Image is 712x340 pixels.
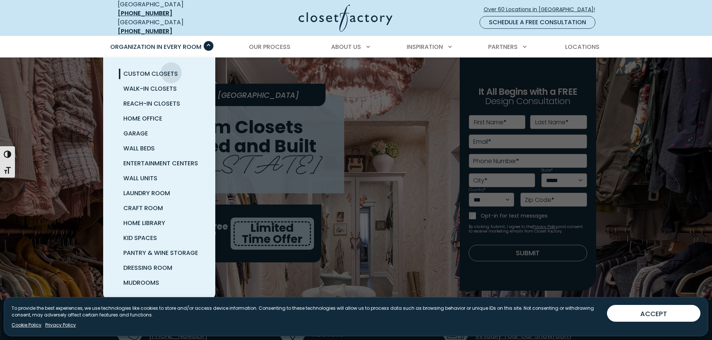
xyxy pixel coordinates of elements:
a: Privacy Policy [45,322,76,328]
span: Organization in Every Room [110,43,201,51]
span: Wall Beds [123,144,155,153]
a: Cookie Policy [12,322,41,328]
span: Locations [565,43,600,51]
span: Walk-In Closets [123,84,177,93]
span: Our Process [249,43,290,51]
span: Craft Room [123,204,163,212]
span: Pantry & Wine Storage [123,249,198,257]
ul: Organization in Every Room submenu [103,57,215,299]
span: Over 60 Locations in [GEOGRAPHIC_DATA]! [484,6,601,13]
a: [PHONE_NUMBER] [118,9,172,18]
span: Garage [123,129,148,138]
span: Custom Closets [123,69,178,78]
span: Entertainment Centers [123,159,198,168]
a: Schedule a Free Consultation [480,16,595,29]
span: Partners [488,43,518,51]
span: Mudrooms [123,278,159,287]
p: To provide the best experiences, we use technologies like cookies to store and/or access device i... [12,305,601,318]
span: Laundry Room [123,189,170,197]
img: Closet Factory Logo [299,4,392,32]
span: Home Library [123,219,165,227]
a: Over 60 Locations in [GEOGRAPHIC_DATA]! [483,3,601,16]
span: Dressing Room [123,263,172,272]
span: About Us [331,43,361,51]
span: Kid Spaces [123,234,157,242]
button: ACCEPT [607,305,700,322]
div: [GEOGRAPHIC_DATA] [118,18,226,36]
span: Reach-In Closets [123,99,180,108]
span: Inspiration [407,43,443,51]
nav: Primary Menu [105,37,607,57]
span: Home Office [123,114,162,123]
span: Wall Units [123,174,157,183]
a: [PHONE_NUMBER] [118,27,172,35]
